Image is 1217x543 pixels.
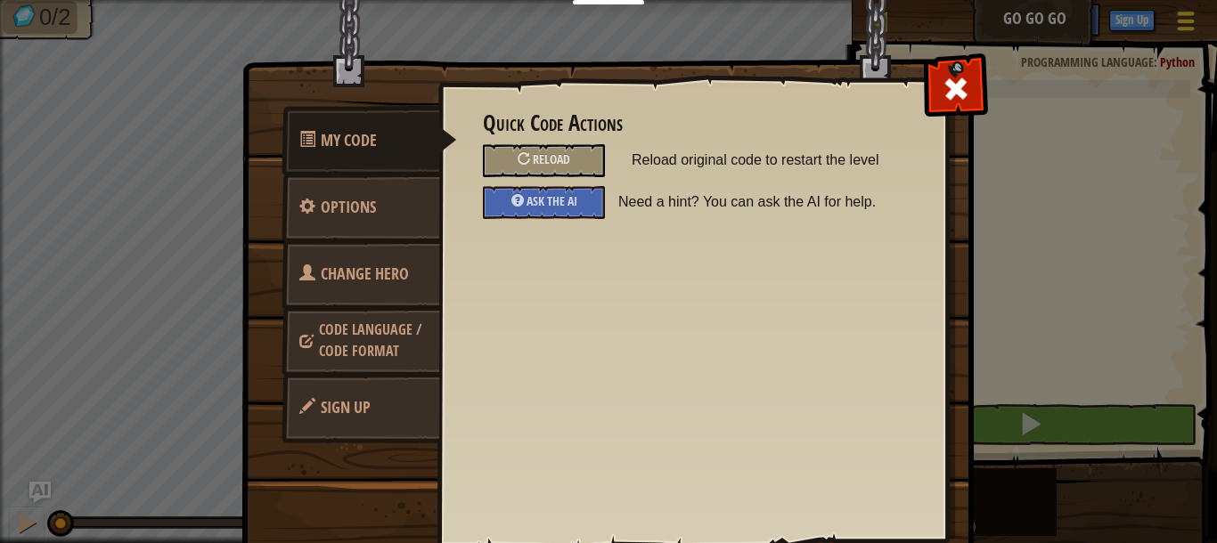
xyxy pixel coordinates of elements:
[618,186,916,218] span: Need a hint? You can ask the AI for help.
[533,150,570,167] span: Reload
[319,320,421,361] span: Choose hero, language
[321,196,376,218] span: Configure settings
[483,111,903,135] h3: Quick Code Actions
[282,173,440,242] a: Options
[321,396,371,418] span: Save your progress.
[282,106,457,175] a: My Code
[632,144,903,176] span: Reload original code to restart the level
[321,129,377,151] span: Quick Code Actions
[483,186,605,219] div: Ask the AI
[321,263,409,285] span: Choose hero, language
[527,192,577,209] span: Ask the AI
[483,144,605,177] div: Reload original code to restart the level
